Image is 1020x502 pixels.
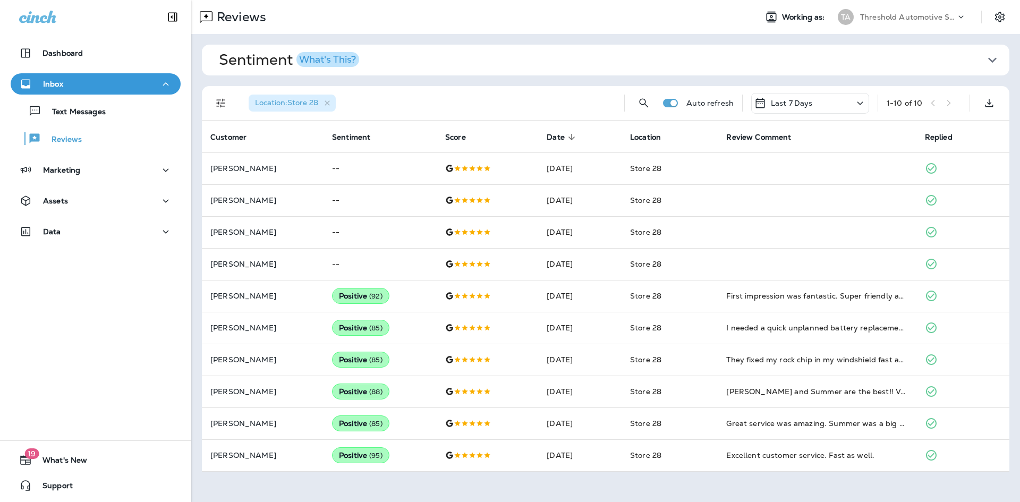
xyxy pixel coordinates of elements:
[332,320,389,336] div: Positive
[210,451,315,460] p: [PERSON_NAME]
[210,196,315,205] p: [PERSON_NAME]
[324,216,437,248] td: --
[782,13,827,22] span: Working as:
[210,45,1018,75] button: SentimentWhat's This?
[11,449,181,471] button: 19What's New
[210,324,315,332] p: [PERSON_NAME]
[332,415,389,431] div: Positive
[158,6,188,28] button: Collapse Sidebar
[630,133,661,142] span: Location
[726,386,907,397] div: Danny and Summer are the best!! Very professional and friendly great Summer is a hell of a salesp...
[332,288,389,304] div: Positive
[332,132,384,142] span: Sentiment
[547,132,579,142] span: Date
[726,322,907,333] div: I needed a quick unplanned battery replacement and they got me in and out in about 10 minutes.
[630,355,661,364] span: Store 28
[210,355,315,364] p: [PERSON_NAME]
[32,481,73,494] span: Support
[633,92,654,114] button: Search Reviews
[630,419,661,428] span: Store 28
[547,133,565,142] span: Date
[210,387,315,396] p: [PERSON_NAME]
[726,132,805,142] span: Review Comment
[11,73,181,95] button: Inbox
[630,164,661,173] span: Store 28
[860,13,956,21] p: Threshold Automotive Service dba Grease Monkey
[538,280,622,312] td: [DATE]
[249,95,336,112] div: Location:Store 28
[925,132,966,142] span: Replied
[11,127,181,150] button: Reviews
[369,451,382,460] span: ( 95 )
[299,55,356,64] div: What's This?
[445,132,480,142] span: Score
[630,259,661,269] span: Store 28
[979,92,1000,114] button: Export as CSV
[630,450,661,460] span: Store 28
[369,292,382,301] span: ( 92 )
[11,475,181,496] button: Support
[210,292,315,300] p: [PERSON_NAME]
[41,135,82,145] p: Reviews
[630,387,661,396] span: Store 28
[990,7,1009,27] button: Settings
[210,228,315,236] p: [PERSON_NAME]
[538,184,622,216] td: [DATE]
[332,133,370,142] span: Sentiment
[296,52,359,67] button: What's This?
[43,166,80,174] p: Marketing
[210,260,315,268] p: [PERSON_NAME]
[369,419,382,428] span: ( 85 )
[369,355,382,364] span: ( 85 )
[726,418,907,429] div: Great service was amazing. Summer was a big help.
[210,92,232,114] button: Filters
[210,132,260,142] span: Customer
[332,384,389,399] div: Positive
[11,159,181,181] button: Marketing
[210,164,315,173] p: [PERSON_NAME]
[538,312,622,344] td: [DATE]
[42,49,83,57] p: Dashboard
[771,99,813,107] p: Last 7 Days
[538,248,622,280] td: [DATE]
[212,9,266,25] p: Reviews
[630,227,661,237] span: Store 28
[11,42,181,64] button: Dashboard
[11,221,181,242] button: Data
[11,190,181,211] button: Assets
[324,184,437,216] td: --
[538,407,622,439] td: [DATE]
[726,291,907,301] div: First impression was fantastic. Super friendly and fast crew. Summer was an absolute delight to t...
[445,133,466,142] span: Score
[24,448,39,459] span: 19
[41,107,106,117] p: Text Messages
[630,323,661,333] span: Store 28
[630,195,661,205] span: Store 28
[538,376,622,407] td: [DATE]
[538,439,622,471] td: [DATE]
[324,152,437,184] td: --
[210,133,246,142] span: Customer
[726,354,907,365] div: They fixed my rock chip in my windshield fast and efficiently
[838,9,854,25] div: TA
[43,227,61,236] p: Data
[43,197,68,205] p: Assets
[538,344,622,376] td: [DATE]
[210,419,315,428] p: [PERSON_NAME]
[538,152,622,184] td: [DATE]
[726,450,907,461] div: Excellent customer service. Fast as well.
[686,99,734,107] p: Auto refresh
[219,51,359,69] h1: Sentiment
[11,100,181,122] button: Text Messages
[332,447,389,463] div: Positive
[726,133,791,142] span: Review Comment
[630,291,661,301] span: Store 28
[630,132,675,142] span: Location
[255,98,318,107] span: Location : Store 28
[369,324,382,333] span: ( 85 )
[538,216,622,248] td: [DATE]
[324,248,437,280] td: --
[332,352,389,368] div: Positive
[43,80,63,88] p: Inbox
[32,456,87,469] span: What's New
